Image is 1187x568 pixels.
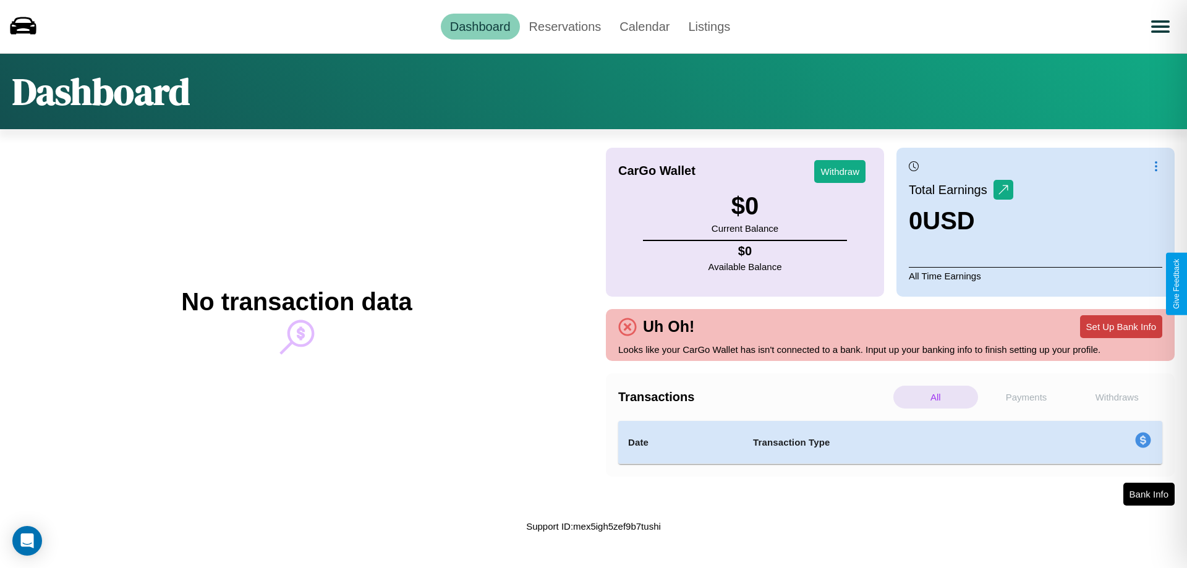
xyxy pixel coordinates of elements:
[618,421,1162,464] table: simple table
[909,179,993,201] p: Total Earnings
[1123,483,1175,506] button: Bank Info
[708,258,782,275] p: Available Balance
[753,435,1034,450] h4: Transaction Type
[526,518,661,535] p: Support ID: mex5igh5zef9b7tushi
[637,318,700,336] h4: Uh Oh!
[909,207,1013,235] h3: 0 USD
[1143,9,1178,44] button: Open menu
[1074,386,1159,409] p: Withdraws
[618,390,890,404] h4: Transactions
[181,288,412,316] h2: No transaction data
[909,267,1162,284] p: All Time Earnings
[679,14,739,40] a: Listings
[893,386,978,409] p: All
[628,435,733,450] h4: Date
[984,386,1069,409] p: Payments
[610,14,679,40] a: Calendar
[712,192,778,220] h3: $ 0
[520,14,611,40] a: Reservations
[708,244,782,258] h4: $ 0
[1172,259,1181,309] div: Give Feedback
[1080,315,1162,338] button: Set Up Bank Info
[814,160,866,183] button: Withdraw
[441,14,520,40] a: Dashboard
[618,341,1162,358] p: Looks like your CarGo Wallet has isn't connected to a bank. Input up your banking info to finish ...
[12,526,42,556] div: Open Intercom Messenger
[12,66,190,117] h1: Dashboard
[618,164,696,178] h4: CarGo Wallet
[712,220,778,237] p: Current Balance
